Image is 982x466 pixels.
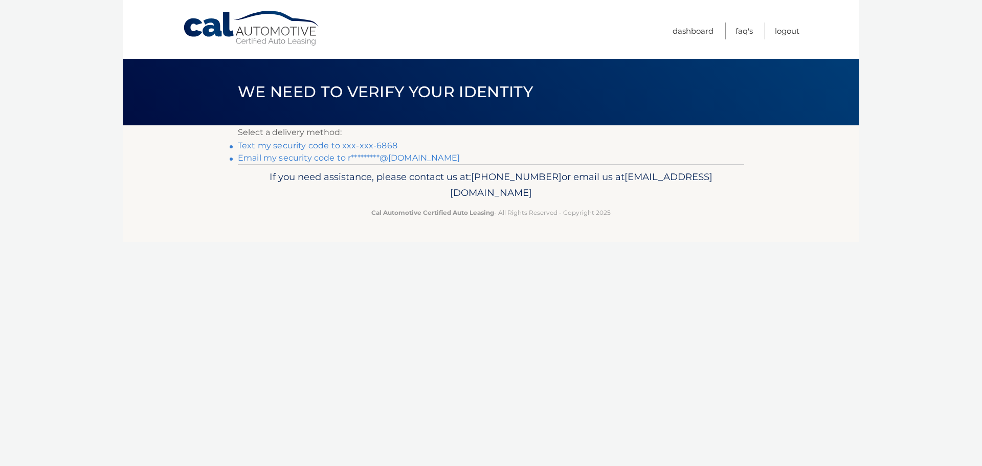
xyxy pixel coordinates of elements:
a: Dashboard [673,23,713,39]
span: [PHONE_NUMBER] [471,171,562,183]
a: Logout [775,23,799,39]
strong: Cal Automotive Certified Auto Leasing [371,209,494,216]
span: We need to verify your identity [238,82,533,101]
a: FAQ's [735,23,753,39]
a: Cal Automotive [183,10,321,47]
p: - All Rights Reserved - Copyright 2025 [244,207,738,218]
p: Select a delivery method: [238,125,744,140]
p: If you need assistance, please contact us at: or email us at [244,169,738,202]
a: Text my security code to xxx-xxx-6868 [238,141,397,150]
a: Email my security code to r*********@[DOMAIN_NAME] [238,153,460,163]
